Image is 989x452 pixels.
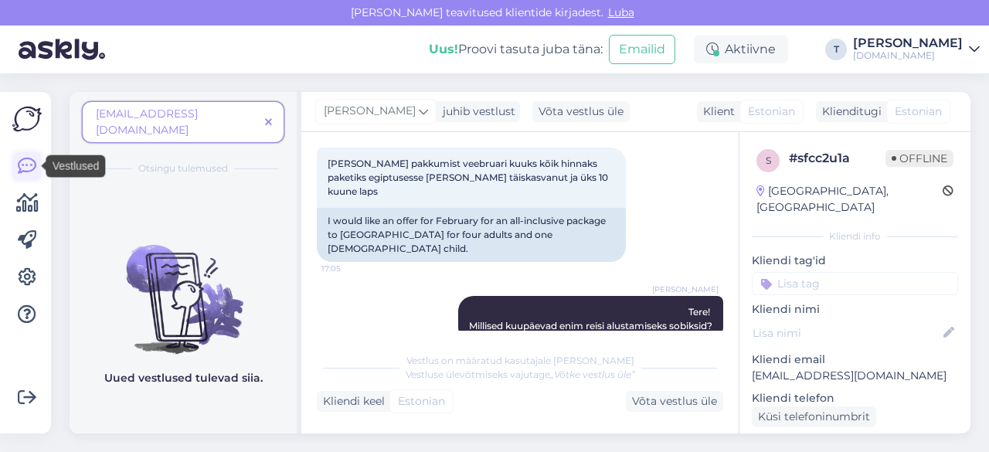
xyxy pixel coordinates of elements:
[694,36,788,63] div: Aktiivne
[437,104,515,120] div: juhib vestlust
[429,42,458,56] b: Uus!
[752,352,958,368] p: Kliendi email
[752,368,958,384] p: [EMAIL_ADDRESS][DOMAIN_NAME]
[70,217,297,356] img: No chats
[752,406,876,427] div: Küsi telefoninumbrit
[753,325,940,342] input: Lisa nimi
[626,391,723,412] div: Võta vestlus üle
[816,104,882,120] div: Klienditugi
[532,101,630,122] div: Võta vestlus üle
[885,150,953,167] span: Offline
[756,183,943,216] div: [GEOGRAPHIC_DATA], [GEOGRAPHIC_DATA]
[398,393,445,410] span: Estonian
[789,149,885,168] div: # sfcc2u1a
[328,158,610,197] span: [PERSON_NAME] pakkumist veebruari kuuks kõik hinnaks paketiks egiptusesse [PERSON_NAME] täiskasva...
[96,107,198,137] span: [EMAIL_ADDRESS][DOMAIN_NAME]
[697,104,735,120] div: Klient
[429,40,603,59] div: Proovi tasuta juba täna:
[853,37,963,49] div: [PERSON_NAME]
[317,393,385,410] div: Kliendi keel
[748,104,795,120] span: Estonian
[406,355,634,366] span: Vestlus on määratud kasutajale [PERSON_NAME]
[324,103,416,120] span: [PERSON_NAME]
[609,35,675,64] button: Emailid
[752,272,958,295] input: Lisa tag
[603,5,639,19] span: Luba
[752,390,958,406] p: Kliendi telefon
[652,284,719,295] span: [PERSON_NAME]
[825,39,847,60] div: T
[321,263,379,274] span: 17:05
[317,208,626,262] div: I would like an offer for February for an all-inclusive package to [GEOGRAPHIC_DATA] for four adu...
[138,161,228,175] span: Otsingu tulemused
[766,155,771,166] span: s
[895,104,942,120] span: Estonian
[550,369,635,380] i: „Võtke vestlus üle”
[853,49,963,62] div: [DOMAIN_NAME]
[752,253,958,269] p: Kliendi tag'id
[752,229,958,243] div: Kliendi info
[46,155,106,178] div: Vestlused
[853,37,980,62] a: [PERSON_NAME][DOMAIN_NAME]
[104,370,263,386] p: Uued vestlused tulevad siia.
[406,369,635,380] span: Vestluse ülevõtmiseks vajutage
[752,301,958,318] p: Kliendi nimi
[12,104,42,134] img: Askly Logo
